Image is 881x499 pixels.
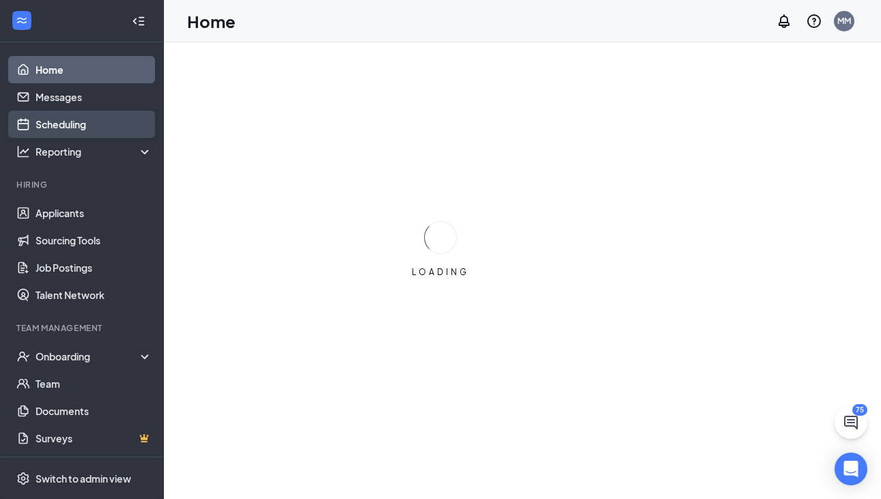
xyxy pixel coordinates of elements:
[36,145,153,158] div: Reporting
[406,266,475,278] div: LOADING
[36,397,152,425] a: Documents
[16,145,30,158] svg: Analysis
[36,472,131,485] div: Switch to admin view
[16,350,30,363] svg: UserCheck
[843,414,859,431] svg: ChatActive
[852,404,867,416] div: 75
[36,425,152,452] a: SurveysCrown
[36,56,152,83] a: Home
[36,199,152,227] a: Applicants
[16,472,30,485] svg: Settings
[806,13,822,29] svg: QuestionInfo
[36,227,152,254] a: Sourcing Tools
[36,281,152,309] a: Talent Network
[132,14,145,28] svg: Collapse
[16,322,150,334] div: Team Management
[36,83,152,111] a: Messages
[16,179,150,190] div: Hiring
[15,14,29,27] svg: WorkstreamLogo
[835,406,867,439] button: ChatActive
[835,453,867,485] div: Open Intercom Messenger
[187,10,236,33] h1: Home
[776,13,792,29] svg: Notifications
[36,370,152,397] a: Team
[36,254,152,281] a: Job Postings
[837,15,851,27] div: MM
[36,111,152,138] a: Scheduling
[36,350,141,363] div: Onboarding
